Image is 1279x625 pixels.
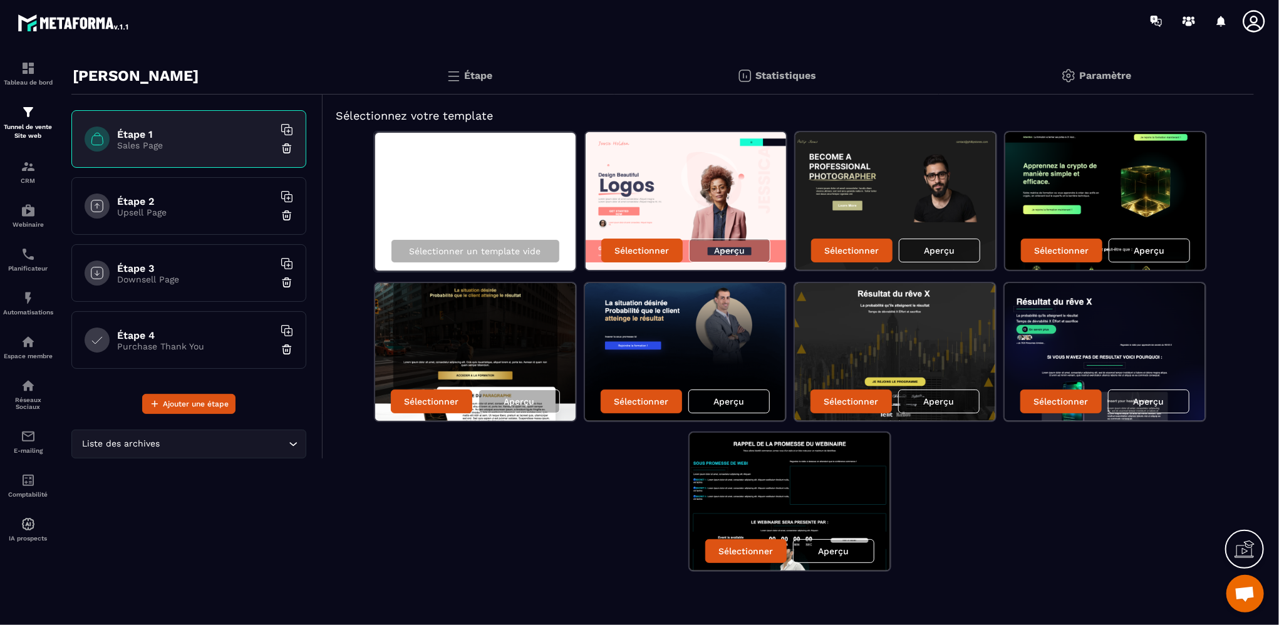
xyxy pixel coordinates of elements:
[117,341,274,351] p: Purchase Thank You
[585,283,785,421] img: image
[1079,70,1131,81] p: Paramètre
[21,517,36,532] img: automations
[281,209,293,222] img: trash
[1226,575,1264,612] div: Ouvrir le chat
[1033,396,1088,406] p: Sélectionner
[410,246,541,256] p: Sélectionner un template vide
[719,546,774,556] p: Sélectionner
[614,245,669,256] p: Sélectionner
[690,433,890,571] img: image
[737,68,752,83] img: stats.20deebd0.svg
[375,283,576,421] img: image
[3,221,53,228] p: Webinaire
[142,394,236,414] button: Ajouter une étape
[163,437,286,451] input: Search for option
[3,325,53,369] a: automationsautomationsEspace membre
[824,396,878,406] p: Sélectionner
[3,396,53,410] p: Réseaux Sociaux
[18,11,130,34] img: logo
[3,150,53,194] a: formationformationCRM
[21,429,36,444] img: email
[80,437,163,451] span: Liste des archives
[714,245,745,256] p: Aperçu
[3,447,53,454] p: E-mailing
[755,70,816,81] p: Statistiques
[21,105,36,120] img: formation
[464,70,492,81] p: Étape
[336,107,1241,125] h5: Sélectionnez votre template
[1034,245,1089,256] p: Sélectionner
[3,79,53,86] p: Tableau de bord
[117,128,274,140] h6: Étape 1
[3,420,53,463] a: emailemailE-mailing
[3,123,53,140] p: Tunnel de vente Site web
[117,140,274,150] p: Sales Page
[117,207,274,217] p: Upsell Page
[281,276,293,289] img: trash
[281,142,293,155] img: trash
[1005,132,1206,270] img: image
[117,195,274,207] h6: Étape 2
[3,265,53,272] p: Planificateur
[21,291,36,306] img: automations
[71,430,306,458] div: Search for option
[117,262,274,274] h6: Étape 3
[163,398,229,410] span: Ajouter une étape
[923,396,954,406] p: Aperçu
[3,237,53,281] a: schedulerschedulerPlanificateur
[446,68,461,83] img: bars.0d591741.svg
[819,546,849,556] p: Aperçu
[713,396,744,406] p: Aperçu
[1005,283,1205,421] img: image
[21,61,36,76] img: formation
[117,274,274,284] p: Downsell Page
[3,51,53,95] a: formationformationTableau de bord
[21,473,36,488] img: accountant
[21,378,36,393] img: social-network
[281,343,293,356] img: trash
[824,245,879,256] p: Sélectionner
[3,281,53,325] a: automationsautomationsAutomatisations
[3,535,53,542] p: IA prospects
[3,309,53,316] p: Automatisations
[21,334,36,349] img: automations
[117,329,274,341] h6: Étape 4
[1133,396,1164,406] p: Aperçu
[3,491,53,498] p: Comptabilité
[21,247,36,262] img: scheduler
[3,194,53,237] a: automationsautomationsWebinaire
[924,245,955,256] p: Aperçu
[795,132,996,270] img: image
[795,283,995,421] img: image
[1061,68,1076,83] img: setting-gr.5f69749f.svg
[73,63,199,88] p: [PERSON_NAME]
[1134,245,1164,256] p: Aperçu
[3,353,53,359] p: Espace membre
[3,463,53,507] a: accountantaccountantComptabilité
[3,95,53,150] a: formationformationTunnel de vente Site web
[614,396,668,406] p: Sélectionner
[21,159,36,174] img: formation
[586,132,786,270] img: image
[404,396,458,406] p: Sélectionner
[21,203,36,218] img: automations
[3,177,53,184] p: CRM
[3,369,53,420] a: social-networksocial-networkRéseaux Sociaux
[504,396,534,406] p: Aperçu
